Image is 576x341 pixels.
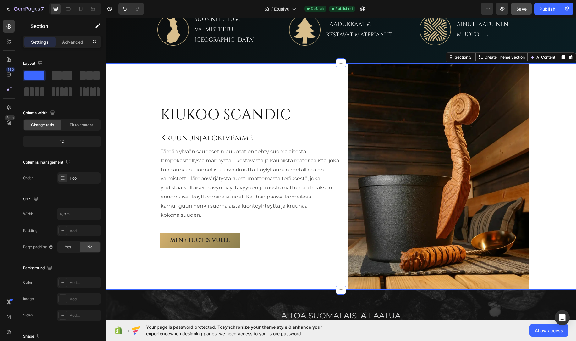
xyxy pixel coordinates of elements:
span: Yes [65,244,71,250]
div: 450 [6,67,15,72]
button: Allow access [529,324,568,337]
div: Undo/Redo [118,3,144,15]
p: Mene tuotesivulle [64,218,124,228]
img: gempages_579199383455662613-565276e8-da69-4164-9e32-fc9cf389128b.webp [243,46,424,272]
div: Image [23,296,34,302]
p: Section [30,22,82,30]
div: Order [23,175,33,181]
p: Settings [31,39,49,45]
a: Mene tuotesivulle [54,215,134,230]
div: Size [23,195,40,204]
div: Columns management [23,158,72,167]
span: synchronize your theme style & enhance your experience [146,324,322,336]
div: Add... [70,228,99,234]
span: Change ratio [31,122,54,128]
button: 7 [3,3,47,15]
div: Publish [540,6,555,12]
p: VALMISTETTU [GEOGRAPHIC_DATA] [89,7,167,27]
span: Published [335,6,353,12]
span: Your page is password protected. To when designing pages, we need access to your store password. [146,324,347,337]
p: 7 [41,5,44,13]
p: AINUTLAATUINEN [351,2,403,12]
div: Width [23,211,33,217]
div: Open Intercom Messenger [555,310,570,325]
span: Etusivu [274,6,289,12]
span: Default [311,6,324,12]
p: Create Theme Section [379,37,419,42]
div: Add... [70,313,99,318]
div: Column width [23,109,56,117]
h2: KIUKOO SCANDIC [54,87,186,108]
input: Auto [57,208,101,220]
button: Save [511,3,532,15]
div: 12 [24,137,100,146]
div: Padding [23,228,37,233]
span: / [271,6,273,12]
span: Allow access [535,327,563,334]
button: Publish [534,3,561,15]
div: Background [23,264,53,272]
div: Section 3 [348,37,367,42]
span: No [87,244,92,250]
div: 1 col [70,176,99,181]
button: AI Content [423,36,451,43]
h2: Kruununjalokivemme! [54,115,235,126]
div: Color [23,280,33,285]
div: Video [23,312,33,318]
p: KESTÄVÄT MATERIAALIT [220,12,287,22]
div: Shape [23,332,43,341]
span: Save [516,6,527,12]
p: LAADUKKAAT & [220,2,287,12]
p: MUOTOILU [351,12,403,22]
iframe: Design area [106,18,576,320]
div: Beta [5,115,15,120]
div: Page padding [23,244,53,250]
div: Add... [70,296,99,302]
div: Add... [70,280,99,286]
div: Layout [23,59,44,68]
span: Fit to content [70,122,93,128]
p: AITOA Suomalaista laatua [47,293,423,303]
p: Advanced [62,39,83,45]
p: Tämän ylvään saunasetin puuosat on tehty suomalaisesta lämpökäsitellystä männystä – kestävästä ja... [55,130,234,202]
